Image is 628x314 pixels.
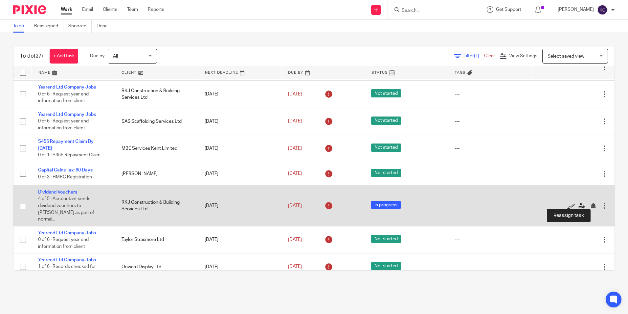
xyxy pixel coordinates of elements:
[371,235,401,243] span: Not started
[496,7,521,12] span: Get Support
[38,258,96,262] a: Yearend Ltd Company Jobs
[198,81,281,108] td: [DATE]
[455,264,525,270] div: ---
[38,175,92,179] span: 0 of 3 · HMRC Registration
[455,118,525,125] div: ---
[127,6,138,13] a: Team
[463,54,484,58] span: Filter
[288,146,302,151] span: [DATE]
[455,145,525,152] div: ---
[115,253,198,280] td: Onward Display Ltd
[38,265,96,276] span: 1 of 6 · Records checked for completeness (JX)
[455,170,525,177] div: ---
[455,91,525,97] div: ---
[115,162,198,185] td: [PERSON_NAME]
[113,54,118,59] span: All
[371,89,401,97] span: Not started
[288,119,302,124] span: [DATE]
[61,6,72,13] a: Work
[38,85,96,90] a: Yearend Ltd Company Jobs
[13,5,46,14] img: Pixie
[38,168,93,172] a: Capital Gains Tax: 60 Days
[198,226,281,253] td: [DATE]
[115,81,198,108] td: RKJ Construction & Building Services Ltd
[115,186,198,226] td: RKJ Construction & Building Services Ltd
[597,5,608,15] img: svg%3E
[484,54,495,58] a: Clear
[38,197,94,222] span: 4 of 5 · Accountant sends dividend vouchers to [PERSON_NAME] as part of normal...
[198,108,281,135] td: [DATE]
[558,6,594,13] p: [PERSON_NAME]
[13,20,29,33] a: To do
[288,92,302,96] span: [DATE]
[38,119,89,131] span: 0 of 6 · Request year end information from client
[371,117,401,125] span: Not started
[198,186,281,226] td: [DATE]
[97,20,113,33] a: Done
[401,8,460,14] input: Search
[90,53,104,59] p: Due by
[455,71,466,74] span: Tags
[371,201,401,209] span: In progress
[288,203,302,208] span: [DATE]
[371,169,401,177] span: Not started
[288,237,302,242] span: [DATE]
[38,139,94,150] a: S455 Repayment Claim By [DATE]
[20,53,43,60] h1: To do
[548,54,584,59] span: Select saved view
[455,202,525,209] div: ---
[288,171,302,176] span: [DATE]
[288,265,302,269] span: [DATE]
[509,54,537,58] span: View Settings
[68,20,92,33] a: Snoozed
[38,112,96,117] a: Yearend Ltd Company Jobs
[38,231,96,235] a: Yearend Ltd Company Jobs
[455,236,525,243] div: ---
[198,253,281,280] td: [DATE]
[371,262,401,270] span: Not started
[115,108,198,135] td: SAS Scaffolding Services Ltd
[38,237,89,249] span: 0 of 6 · Request year end information from client
[82,6,93,13] a: Email
[569,202,578,209] a: Mark as done
[198,135,281,162] td: [DATE]
[34,20,63,33] a: Reassigned
[148,6,164,13] a: Reports
[38,153,101,157] span: 0 of 1 · S455 Repayment Claim
[38,190,77,195] a: Dividend Vouchers
[115,226,198,253] td: Taylor Strasmore Ltd
[34,53,43,59] span: (27)
[103,6,117,13] a: Clients
[38,92,89,103] span: 0 of 6 · Request year end information from client
[474,54,479,58] span: (1)
[198,162,281,185] td: [DATE]
[50,49,78,64] a: + Add task
[115,135,198,162] td: MBE Services Kent Limited
[371,144,401,152] span: Not started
